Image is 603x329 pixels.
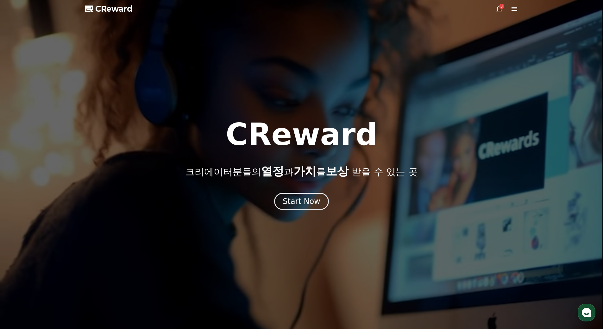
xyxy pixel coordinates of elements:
[293,165,316,178] span: 가치
[274,199,329,205] a: Start Now
[495,5,503,13] a: 3
[274,193,329,210] button: Start Now
[185,165,418,178] p: 크리에이터분들의 과 를 받을 수 있는 곳
[95,4,133,14] span: CReward
[98,210,105,215] span: 설정
[326,165,349,178] span: 보상
[82,201,122,217] a: 설정
[261,165,284,178] span: 열정
[58,211,66,216] span: 대화
[226,119,377,150] h1: CReward
[85,4,133,14] a: CReward
[499,4,504,9] div: 3
[42,201,82,217] a: 대화
[2,201,42,217] a: 홈
[20,210,24,215] span: 홈
[283,196,320,206] div: Start Now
